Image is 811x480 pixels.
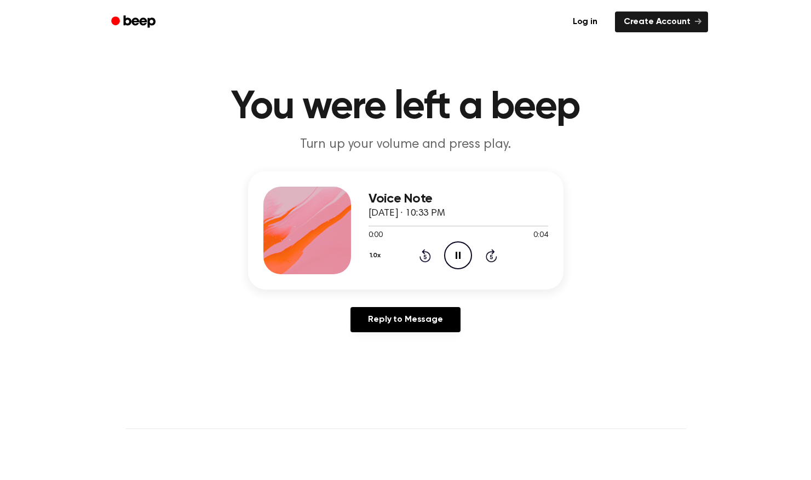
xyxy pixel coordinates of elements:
[615,11,708,32] a: Create Account
[369,192,548,206] h3: Voice Note
[350,307,460,332] a: Reply to Message
[195,136,616,154] p: Turn up your volume and press play.
[369,209,445,218] span: [DATE] · 10:33 PM
[369,230,383,241] span: 0:00
[369,246,385,265] button: 1.0x
[533,230,548,241] span: 0:04
[103,11,165,33] a: Beep
[125,88,686,127] h1: You were left a beep
[562,9,608,34] a: Log in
